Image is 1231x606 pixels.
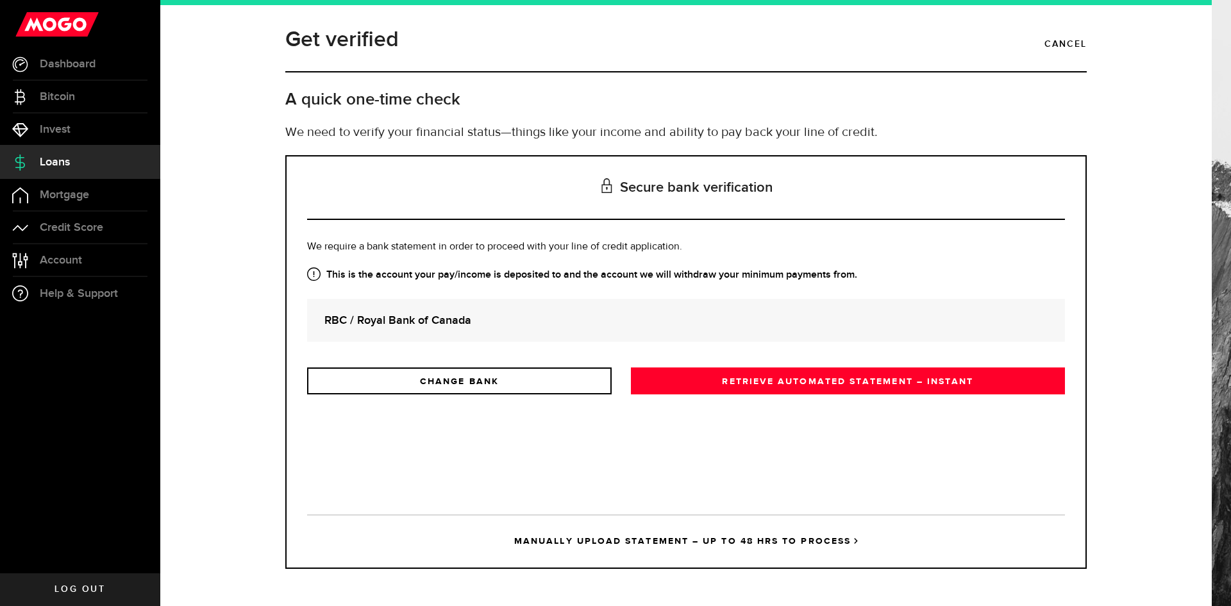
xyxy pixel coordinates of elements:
[54,585,105,594] span: Log out
[307,267,1065,283] strong: This is the account your pay/income is deposited to and the account we will withdraw your minimum...
[307,367,612,394] a: CHANGE BANK
[40,222,103,233] span: Credit Score
[1044,33,1087,55] a: Cancel
[40,91,75,103] span: Bitcoin
[285,123,1087,142] p: We need to verify your financial status—things like your income and ability to pay back your line...
[40,288,118,299] span: Help & Support
[40,58,96,70] span: Dashboard
[40,189,89,201] span: Mortgage
[307,242,682,252] span: We require a bank statement in order to proceed with your line of credit application.
[40,124,71,135] span: Invest
[285,23,399,56] h1: Get verified
[324,312,1048,329] strong: RBC / Royal Bank of Canada
[285,89,1087,110] h2: A quick one-time check
[40,156,70,168] span: Loans
[631,367,1065,394] a: RETRIEVE AUTOMATED STATEMENT – INSTANT
[307,156,1065,220] h3: Secure bank verification
[1177,552,1231,606] iframe: LiveChat chat widget
[40,255,82,266] span: Account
